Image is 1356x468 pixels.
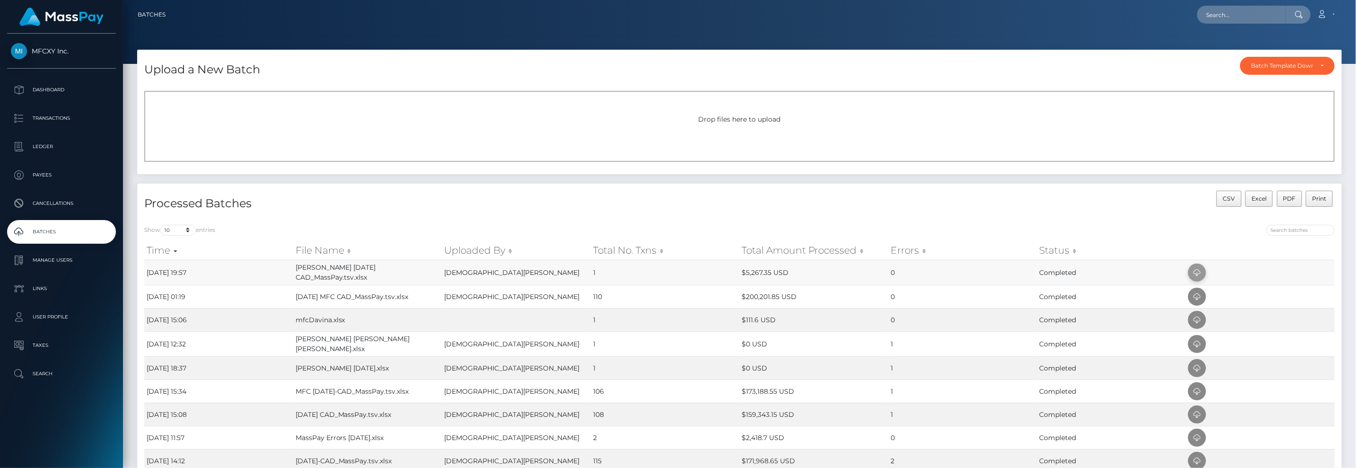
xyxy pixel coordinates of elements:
[7,362,116,386] a: Search
[1037,241,1186,260] th: Status: activate to sort column ascending
[293,380,442,403] td: MFC [DATE]-CAD_MassPay.tsv.xlsx
[293,308,442,331] td: mfcDavina.xlsx
[442,380,591,403] td: [DEMOGRAPHIC_DATA][PERSON_NAME]
[591,403,740,426] td: 108
[1245,191,1273,207] button: Excel
[11,310,112,324] p: User Profile
[293,241,442,260] th: File Name: activate to sort column ascending
[1277,191,1303,207] button: PDF
[11,282,112,296] p: Links
[442,331,591,356] td: [DEMOGRAPHIC_DATA][PERSON_NAME]
[1037,285,1186,308] td: Completed
[591,380,740,403] td: 106
[144,331,293,356] td: [DATE] 12:32
[888,260,1037,285] td: 0
[7,78,116,102] a: Dashboard
[740,285,889,308] td: $200,201.85 USD
[442,260,591,285] td: [DEMOGRAPHIC_DATA][PERSON_NAME]
[442,285,591,308] td: [DEMOGRAPHIC_DATA][PERSON_NAME]
[591,260,740,285] td: 1
[293,331,442,356] td: [PERSON_NAME] [PERSON_NAME] [PERSON_NAME].xlsx
[1240,57,1335,75] button: Batch Template Download
[591,331,740,356] td: 1
[740,356,889,380] td: $0 USD
[888,380,1037,403] td: 1
[144,356,293,380] td: [DATE] 18:37
[740,380,889,403] td: $173,188.55 USD
[1306,191,1333,207] button: Print
[144,285,293,308] td: [DATE] 01:19
[11,168,112,182] p: Payees
[888,308,1037,331] td: 0
[11,140,112,154] p: Ledger
[7,192,116,215] a: Cancellations
[7,305,116,329] a: User Profile
[293,260,442,285] td: [PERSON_NAME] [DATE] CAD_MassPay.tsv.xlsx
[888,241,1037,260] th: Errors: activate to sort column ascending
[7,334,116,357] a: Taxes
[293,356,442,380] td: [PERSON_NAME] [DATE].xlsx
[1037,260,1186,285] td: Completed
[1223,195,1235,202] span: CSV
[888,331,1037,356] td: 1
[888,426,1037,449] td: 0
[11,367,112,381] p: Search
[293,403,442,426] td: [DATE] CAD_MassPay.tsv.xlsx
[7,277,116,300] a: Links
[1251,195,1267,202] span: Excel
[1197,6,1286,24] input: Search...
[144,308,293,331] td: [DATE] 15:06
[7,163,116,187] a: Payees
[11,253,112,267] p: Manage Users
[144,380,293,403] td: [DATE] 15:34
[160,225,196,236] select: Showentries
[888,356,1037,380] td: 1
[740,403,889,426] td: $159,343.15 USD
[888,285,1037,308] td: 0
[11,338,112,353] p: Taxes
[144,225,215,236] label: Show entries
[442,403,591,426] td: [DEMOGRAPHIC_DATA][PERSON_NAME]
[591,308,740,331] td: 1
[1037,403,1186,426] td: Completed
[740,426,889,449] td: $2,418.7 USD
[591,426,740,449] td: 2
[11,43,27,59] img: MFCXY Inc.
[11,111,112,125] p: Transactions
[888,403,1037,426] td: 1
[740,241,889,260] th: Total Amount Processed: activate to sort column ascending
[7,248,116,272] a: Manage Users
[7,135,116,159] a: Ledger
[19,8,104,26] img: MassPay Logo
[144,195,733,212] h4: Processed Batches
[740,260,889,285] td: $5,267.35 USD
[591,241,740,260] th: Total No. Txns: activate to sort column ascending
[1037,380,1186,403] td: Completed
[7,47,116,55] span: MFCXY Inc.
[1037,356,1186,380] td: Completed
[591,285,740,308] td: 110
[138,5,166,25] a: Batches
[1312,195,1327,202] span: Print
[11,196,112,211] p: Cancellations
[442,241,591,260] th: Uploaded By: activate to sort column ascending
[1266,225,1335,236] input: Search batches
[11,225,112,239] p: Batches
[1037,331,1186,356] td: Completed
[1251,62,1313,70] div: Batch Template Download
[11,83,112,97] p: Dashboard
[442,356,591,380] td: [DEMOGRAPHIC_DATA][PERSON_NAME]
[144,426,293,449] td: [DATE] 11:57
[7,106,116,130] a: Transactions
[591,356,740,380] td: 1
[293,426,442,449] td: MassPay Errors [DATE].xlsx
[293,285,442,308] td: [DATE] MFC CAD_MassPay.tsv.xlsx
[740,308,889,331] td: $111.6 USD
[699,115,781,124] span: Drop files here to upload
[144,260,293,285] td: [DATE] 19:57
[144,403,293,426] td: [DATE] 15:08
[144,241,293,260] th: Time: activate to sort column ascending
[1216,191,1242,207] button: CSV
[1037,426,1186,449] td: Completed
[740,331,889,356] td: $0 USD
